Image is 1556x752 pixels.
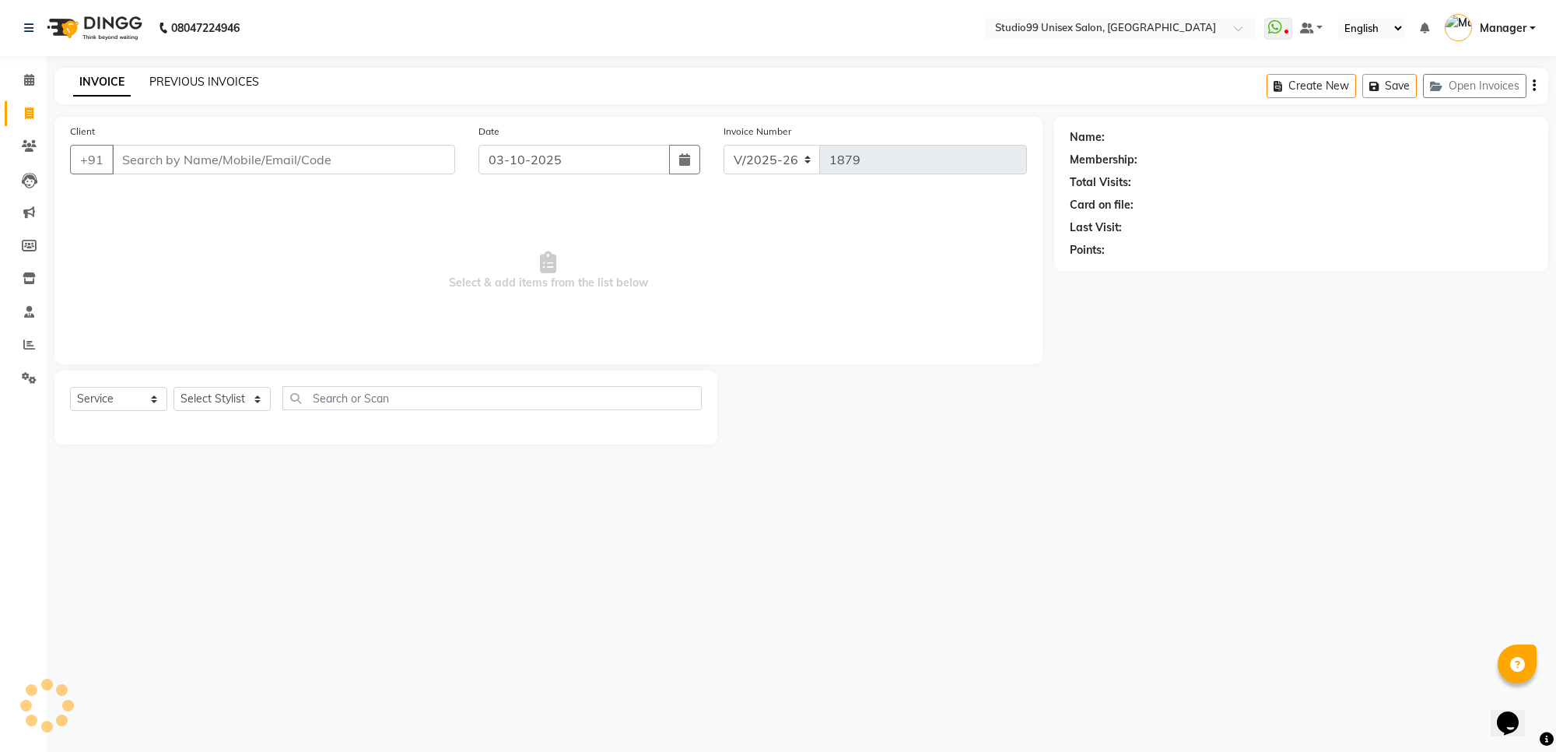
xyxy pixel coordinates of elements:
[1445,14,1472,41] img: Manager
[1070,197,1134,213] div: Card on file:
[1423,74,1526,98] button: Open Invoices
[1070,174,1131,191] div: Total Visits:
[1480,20,1526,37] span: Manager
[282,386,702,410] input: Search or Scan
[1491,690,1540,736] iframe: chat widget
[1070,220,1122,236] div: Last Visit:
[40,6,146,50] img: logo
[149,75,259,89] a: PREVIOUS INVOICES
[171,6,240,50] b: 08047224946
[1362,74,1417,98] button: Save
[724,125,791,139] label: Invoice Number
[1070,242,1105,258] div: Points:
[1070,129,1105,146] div: Name:
[112,145,455,174] input: Search by Name/Mobile/Email/Code
[1070,152,1137,168] div: Membership:
[73,69,131,97] a: INVOICE
[70,125,95,139] label: Client
[70,145,114,174] button: +91
[478,125,499,139] label: Date
[70,193,1027,349] span: Select & add items from the list below
[1267,74,1356,98] button: Create New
